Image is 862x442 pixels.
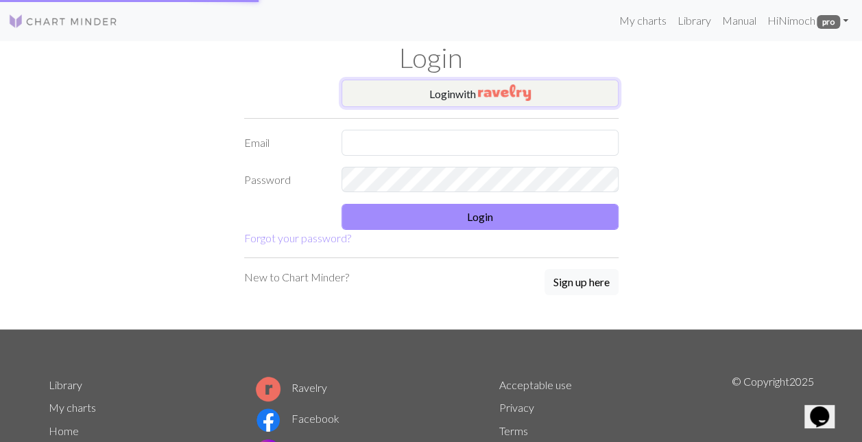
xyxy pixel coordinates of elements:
a: My charts [613,7,671,34]
a: Facebook [256,412,339,425]
img: Logo [8,13,118,30]
iframe: chat widget [804,387,848,428]
a: Library [671,7,716,34]
img: Facebook logo [256,408,280,432]
a: Sign up here [544,269,619,296]
span: pro [817,15,840,29]
a: Forgot your password? [244,231,351,244]
button: Loginwith [342,80,619,107]
img: Ravelry logo [256,377,280,402]
button: Sign up here [544,269,619,295]
a: Terms [499,424,528,437]
button: Login [342,204,619,230]
a: Library [49,378,82,391]
p: New to Chart Minder? [244,269,349,286]
a: Privacy [499,401,534,414]
a: Manual [716,7,761,34]
a: Ravelry [256,381,327,394]
label: Email [236,130,334,156]
img: Ravelry [478,84,531,101]
a: HiNimoch pro [761,7,854,34]
label: Password [236,167,334,193]
a: Home [49,424,79,437]
a: Acceptable use [499,378,572,391]
h1: Login [40,41,822,74]
a: My charts [49,401,96,414]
